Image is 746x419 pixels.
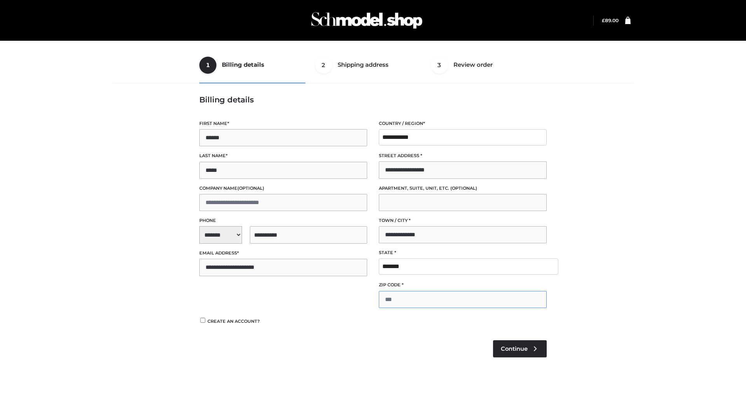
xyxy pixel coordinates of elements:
span: (optional) [450,185,477,191]
span: Continue [501,345,528,352]
h3: Billing details [199,95,547,104]
label: Last name [199,152,367,159]
a: Continue [493,340,547,357]
img: Schmodel Admin 964 [309,5,425,36]
span: £ [602,17,605,23]
label: State [379,249,547,256]
label: Apartment, suite, unit, etc. [379,185,547,192]
input: Create an account? [199,318,206,323]
a: £89.00 [602,17,619,23]
label: Email address [199,249,367,257]
bdi: 89.00 [602,17,619,23]
label: Street address [379,152,547,159]
label: Town / City [379,217,547,224]
label: ZIP Code [379,281,547,289]
span: Create an account? [207,319,260,324]
label: Company name [199,185,367,192]
label: Phone [199,217,367,224]
span: (optional) [237,185,264,191]
label: Country / Region [379,120,547,127]
label: First name [199,120,367,127]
